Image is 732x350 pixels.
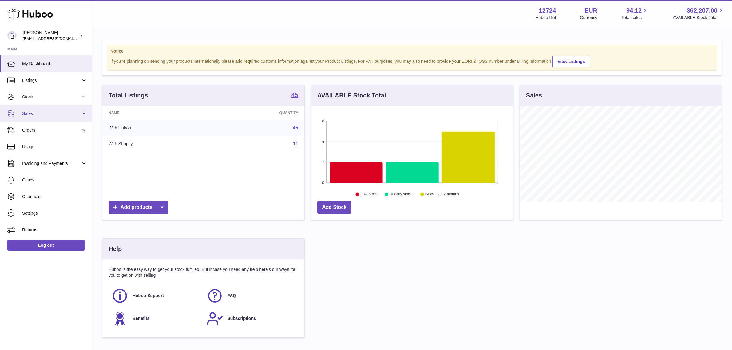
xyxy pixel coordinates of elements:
text: 0 [322,181,324,185]
div: If you're planning on sending your products internationally please add required customs informati... [110,55,714,67]
span: My Dashboard [22,61,87,67]
span: Benefits [133,316,149,321]
span: [EMAIL_ADDRESS][DOMAIN_NAME] [23,36,90,41]
text: 4 [322,140,324,144]
h3: Help [109,245,122,253]
span: Returns [22,227,87,233]
strong: Notice [110,48,714,54]
a: 45 [291,92,298,99]
text: 6 [322,119,324,123]
text: Healthy stock [390,192,412,197]
span: Settings [22,210,87,216]
div: [PERSON_NAME] [23,30,78,42]
span: Invoicing and Payments [22,161,81,166]
h3: Sales [526,91,542,100]
div: Huboo Ref [536,15,556,21]
th: Name [102,106,211,120]
span: Cases [22,177,87,183]
span: Sales [22,111,81,117]
text: Low Stock [361,192,378,197]
a: Add Stock [317,201,351,214]
span: 94.12 [626,6,642,15]
text: 2 [322,161,324,164]
span: Orders [22,127,81,133]
a: Add products [109,201,168,214]
span: Stock [22,94,81,100]
span: Channels [22,194,87,200]
a: Log out [7,240,85,251]
h3: Total Listings [109,91,148,100]
td: With Huboo [102,120,211,136]
a: Benefits [112,310,200,327]
span: Listings [22,78,81,83]
div: Currency [580,15,598,21]
img: internalAdmin-12724@internal.huboo.com [7,31,17,40]
span: Subscriptions [228,316,256,321]
a: FAQ [207,288,295,304]
td: With Shopify [102,136,211,152]
text: Stock over 2 months [425,192,459,197]
strong: 12724 [539,6,556,15]
a: 362,207.00 AVAILABLE Stock Total [673,6,725,21]
p: Huboo is the easy way to get your stock fulfilled. But incase you need any help here's our ways f... [109,267,298,278]
a: Huboo Support [112,288,200,304]
a: 45 [293,125,298,130]
h3: AVAILABLE Stock Total [317,91,386,100]
span: Usage [22,144,87,150]
span: FAQ [228,293,236,299]
a: View Listings [552,56,590,67]
strong: 45 [291,92,298,98]
a: 11 [293,141,298,146]
th: Quantity [211,106,304,120]
span: AVAILABLE Stock Total [673,15,725,21]
span: 362,207.00 [687,6,718,15]
a: 94.12 Total sales [621,6,649,21]
span: Huboo Support [133,293,164,299]
span: Total sales [621,15,649,21]
strong: EUR [584,6,597,15]
a: Subscriptions [207,310,295,327]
